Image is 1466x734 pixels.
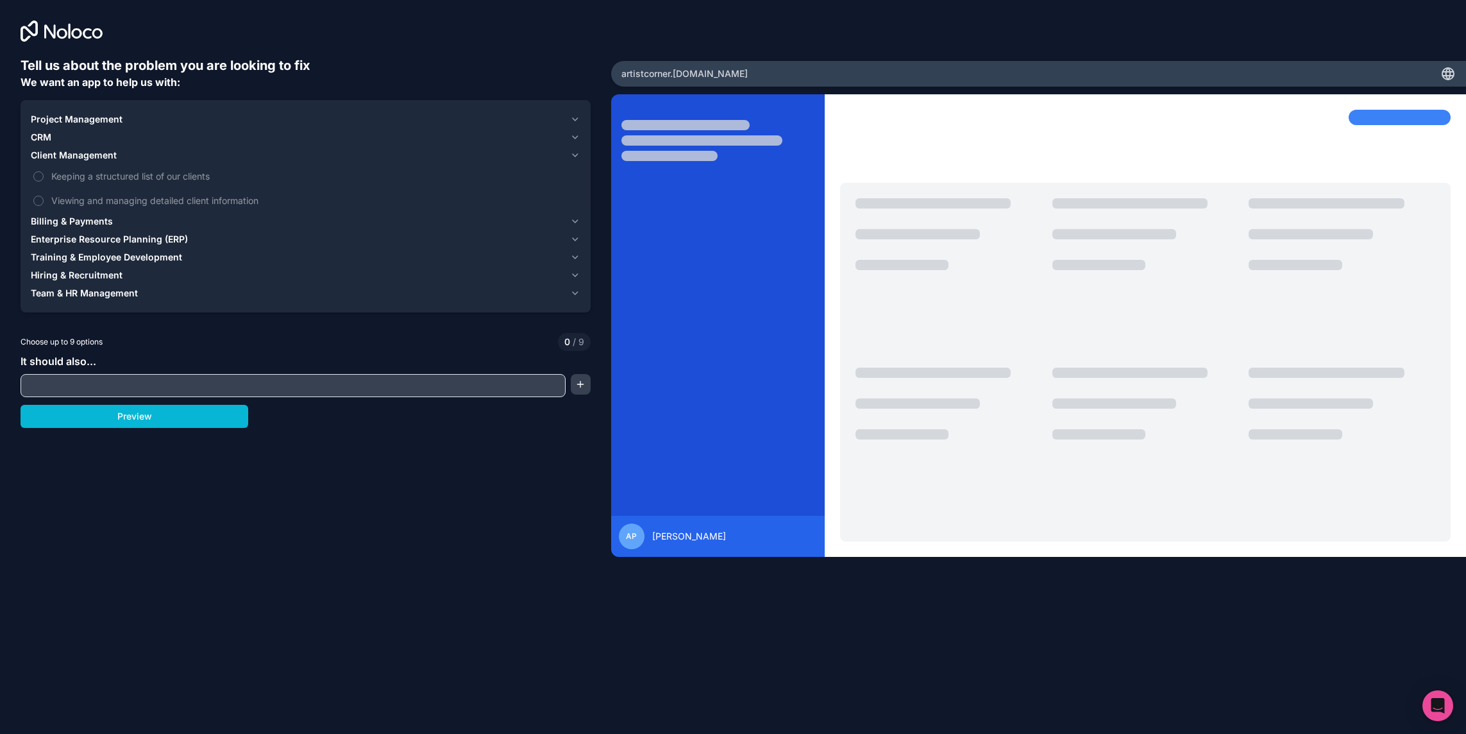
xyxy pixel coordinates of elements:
span: We want an app to help us with: [21,76,180,89]
span: Enterprise Resource Planning (ERP) [31,233,188,246]
button: Viewing and managing detailed client information [33,196,44,206]
button: Client Management [31,146,580,164]
button: Project Management [31,110,580,128]
span: artistcorner .[DOMAIN_NAME] [621,67,748,80]
span: AP [626,531,637,542]
button: Team & HR Management [31,284,580,302]
div: Client Management [31,164,580,212]
span: Billing & Payments [31,215,113,228]
h6: Tell us about the problem you are looking to fix [21,56,591,74]
button: CRM [31,128,580,146]
button: Preview [21,405,248,428]
span: Client Management [31,149,117,162]
button: Hiring & Recruitment [31,266,580,284]
span: Keeping a structured list of our clients [51,169,578,183]
button: Enterprise Resource Planning (ERP) [31,230,580,248]
button: Billing & Payments [31,212,580,230]
button: Keeping a structured list of our clients [33,171,44,182]
span: CRM [31,131,51,144]
span: [PERSON_NAME] [652,530,726,543]
div: Open Intercom Messenger [1422,690,1453,721]
button: Training & Employee Development [31,248,580,266]
span: Team & HR Management [31,287,138,300]
span: It should also... [21,355,96,368]
span: Hiring & Recruitment [31,269,122,282]
span: Project Management [31,113,122,126]
span: Choose up to 9 options [21,336,103,348]
span: 9 [570,336,584,348]
span: Training & Employee Development [31,251,182,264]
span: 0 [564,336,570,348]
span: / [573,336,576,347]
span: Viewing and managing detailed client information [51,194,578,207]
